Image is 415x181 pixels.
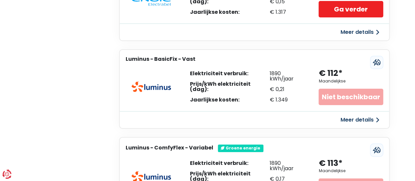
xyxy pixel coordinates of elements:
img: Luminus [132,81,171,92]
div: € 112* [319,68,342,79]
button: Meer details [337,114,383,126]
div: € 0,21 [270,87,306,92]
div: € 1.349 [270,97,306,102]
div: 1890 kWh/jaar [270,71,306,81]
div: Maandelijkse [319,169,345,173]
div: Jaarlijkse kosten: [190,10,270,15]
div: Prijs/kWh elektriciteit (dag): [190,81,270,92]
h3: Luminus - BasicFix - Vast [126,56,196,62]
button: Meer details [337,26,383,38]
div: Groene energie [218,145,263,152]
div: Jaarlijkse kosten: [190,97,270,102]
div: Elektriciteit verbruik: [190,161,270,166]
h3: Luminus - ComfyFlex - Variabel [126,145,213,151]
div: Elektriciteit verbruik: [190,71,270,76]
a: Ga verder [319,1,383,17]
div: Maandelijkse [319,79,345,83]
div: Niet beschikbaar [319,89,383,105]
div: € 1.317 [270,10,306,15]
div: 1890 kWh/jaar [270,161,306,171]
div: € 113* [319,158,342,169]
